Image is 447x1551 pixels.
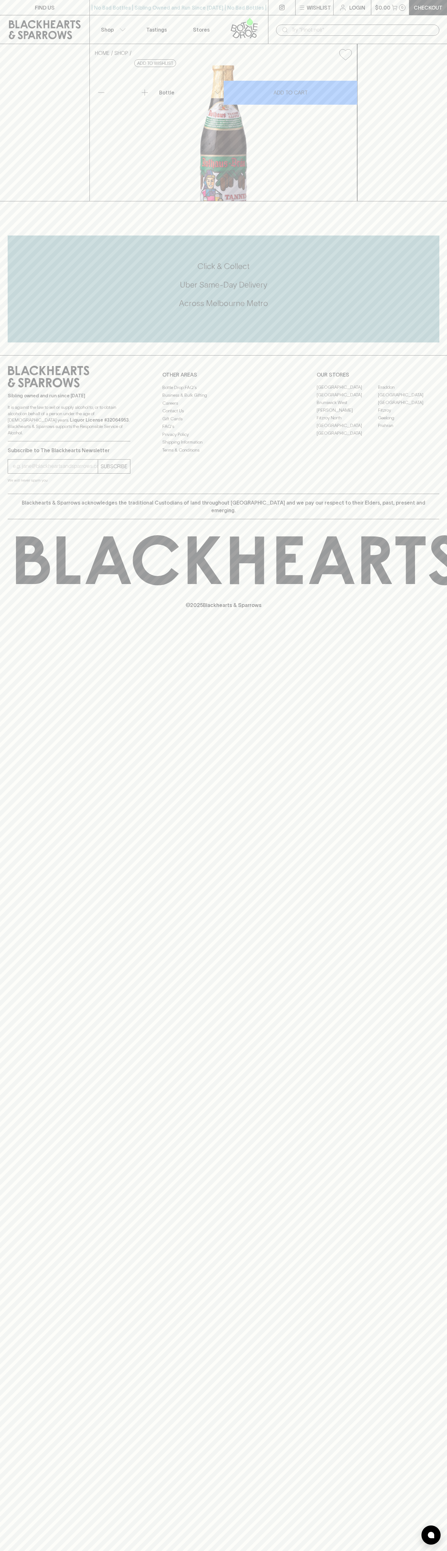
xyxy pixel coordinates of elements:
[101,462,127,470] p: SUBSCRIBE
[8,404,130,436] p: It is against the law to sell or supply alcohol to, or to obtain alcohol on behalf of a person un...
[162,371,285,378] p: OTHER AREAS
[8,446,130,454] p: Subscribe to The Blackhearts Newsletter
[193,26,210,34] p: Stores
[317,407,378,414] a: [PERSON_NAME]
[101,26,114,34] p: Shop
[375,4,390,11] p: $0.00
[95,50,110,56] a: HOME
[70,417,129,423] strong: Liquor License #32064953
[114,50,128,56] a: SHOP
[317,384,378,391] a: [GEOGRAPHIC_DATA]
[8,261,439,272] h5: Click & Collect
[12,499,435,514] p: Blackhearts & Sparrows acknowledges the traditional Custodians of land throughout [GEOGRAPHIC_DAT...
[307,4,331,11] p: Wishlist
[8,236,439,342] div: Call to action block
[162,399,285,407] a: Careers
[162,407,285,415] a: Contact Us
[35,4,55,11] p: FIND US
[162,431,285,438] a: Privacy Policy
[90,15,135,44] button: Shop
[162,384,285,391] a: Bottle Drop FAQ's
[378,391,439,399] a: [GEOGRAPHIC_DATA]
[291,25,434,35] input: Try "Pinot noir"
[317,391,378,399] a: [GEOGRAPHIC_DATA]
[317,371,439,378] p: OUR STORES
[13,461,98,471] input: e.g. jane@blackheartsandsparrows.com.au
[162,415,285,423] a: Gift Cards
[378,422,439,430] a: Prahran
[134,15,179,44] a: Tastings
[317,430,378,437] a: [GEOGRAPHIC_DATA]
[8,280,439,290] h5: Uber Same-Day Delivery
[337,47,354,63] button: Add to wishlist
[8,393,130,399] p: Sibling owned and run since [DATE]
[8,477,130,483] p: We will never spam you
[414,4,443,11] p: Checkout
[378,384,439,391] a: Braddon
[349,4,365,11] p: Login
[8,298,439,309] h5: Across Melbourne Metro
[428,1532,434,1538] img: bubble-icon
[90,65,357,201] img: 23429.png
[162,446,285,454] a: Terms & Conditions
[378,407,439,414] a: Fitzroy
[317,422,378,430] a: [GEOGRAPHIC_DATA]
[224,81,357,105] button: ADD TO CART
[134,59,176,67] button: Add to wishlist
[378,399,439,407] a: [GEOGRAPHIC_DATA]
[98,460,130,473] button: SUBSCRIBE
[157,86,223,99] div: Bottle
[162,423,285,431] a: FAQ's
[317,399,378,407] a: Brunswick West
[179,15,224,44] a: Stores
[401,6,404,9] p: 0
[317,414,378,422] a: Fitzroy North
[159,89,174,96] p: Bottle
[162,392,285,399] a: Business & Bulk Gifting
[378,414,439,422] a: Geelong
[146,26,167,34] p: Tastings
[274,89,308,96] p: ADD TO CART
[162,438,285,446] a: Shipping Information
